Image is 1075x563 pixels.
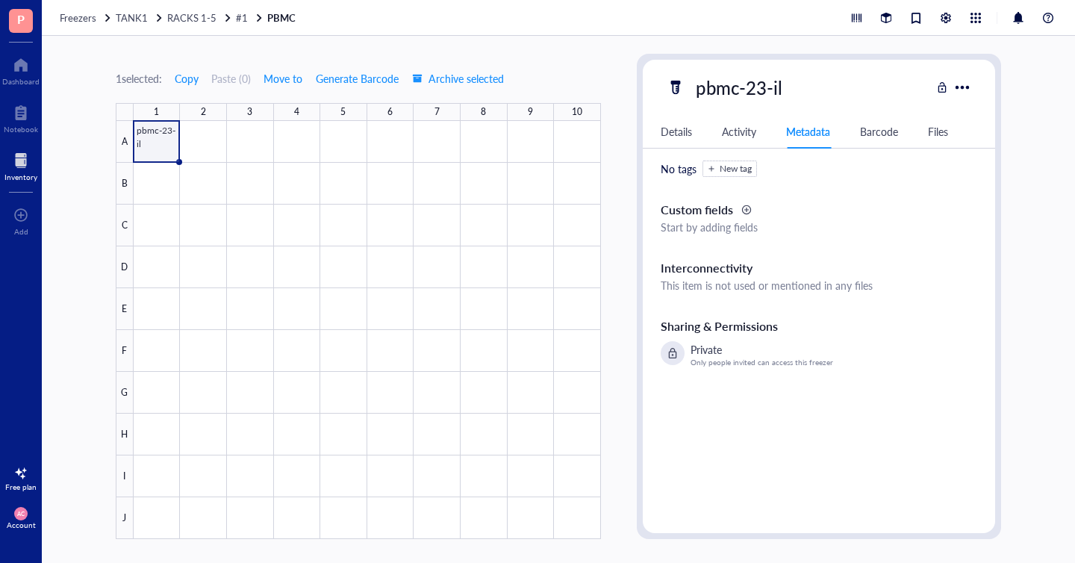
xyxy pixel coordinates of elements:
div: E [116,288,134,330]
div: F [116,330,134,372]
div: 7 [434,103,440,121]
div: 8 [481,103,486,121]
span: Archive selected [412,72,504,84]
div: Start by adding fields [661,219,977,235]
div: Files [928,123,948,140]
span: P [17,10,25,28]
div: Free plan [5,482,37,491]
div: D [116,246,134,288]
div: B [116,163,134,205]
div: Sharing & Permissions [661,317,778,335]
div: 6 [387,103,393,121]
div: C [116,205,134,246]
div: pbmc-23-il [689,72,789,103]
div: No tags [661,161,697,177]
a: Inventory [4,149,37,181]
div: Dashboard [2,77,40,86]
div: Metadata [786,123,830,140]
span: Freezers [60,10,96,25]
span: RACKS 1-5 [167,10,216,25]
a: Notebook [4,101,38,134]
button: Copy [174,66,199,90]
a: RACKS 1-5#1 [167,11,264,25]
div: Private [691,341,722,358]
div: 10 [572,103,582,121]
div: Custom fields [661,201,733,219]
button: Paste (0) [211,66,251,90]
a: TANK1 [116,11,164,25]
span: Move to [264,72,302,84]
div: I [116,455,134,497]
div: J [116,497,134,539]
span: Generate Barcode [316,72,399,84]
div: A [116,121,134,163]
div: Inventory [4,172,37,181]
div: Activity [722,123,756,140]
span: #1 [236,10,248,25]
div: Add [14,227,28,236]
div: 9 [528,103,533,121]
div: H [116,414,134,455]
div: Only people invited can access this freezer [691,358,833,367]
button: Archive selected [411,66,505,90]
div: 1 [154,103,159,121]
div: Interconnectivity [661,259,752,277]
div: 2 [201,103,206,121]
span: AC [17,510,25,517]
a: PBMC [267,11,299,25]
button: Move to [263,66,303,90]
div: Details [661,123,692,140]
div: 4 [294,103,299,121]
div: G [116,372,134,414]
button: Generate Barcode [315,66,399,90]
div: This item is not used or mentioned in any files [661,277,977,293]
div: 5 [340,103,346,121]
div: Barcode [860,123,898,140]
span: Copy [175,72,199,84]
span: TANK1 [116,10,148,25]
div: Account [7,520,36,529]
div: 1 selected: [116,70,162,87]
a: Dashboard [2,53,40,86]
div: Notebook [4,125,38,134]
div: 3 [247,103,252,121]
div: New tag [720,164,752,174]
a: Freezers [60,11,113,25]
